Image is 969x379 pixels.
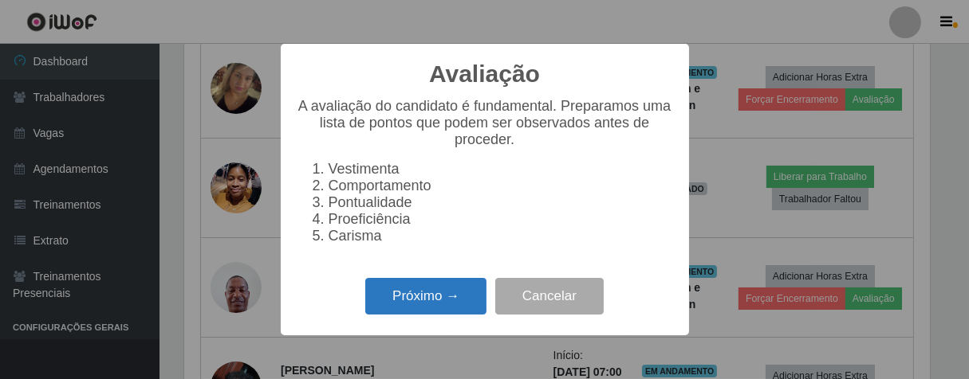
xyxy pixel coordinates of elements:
li: Carisma [329,228,673,244]
li: Pontualidade [329,194,673,211]
button: Cancelar [495,278,604,315]
h2: Avaliação [429,60,540,88]
li: Vestimenta [329,161,673,178]
li: Proeficiência [329,211,673,228]
li: Comportamento [329,178,673,194]
button: Próximo → [365,278,486,315]
p: A avaliação do candidato é fundamental. Preparamos uma lista de pontos que podem ser observados a... [297,98,673,148]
